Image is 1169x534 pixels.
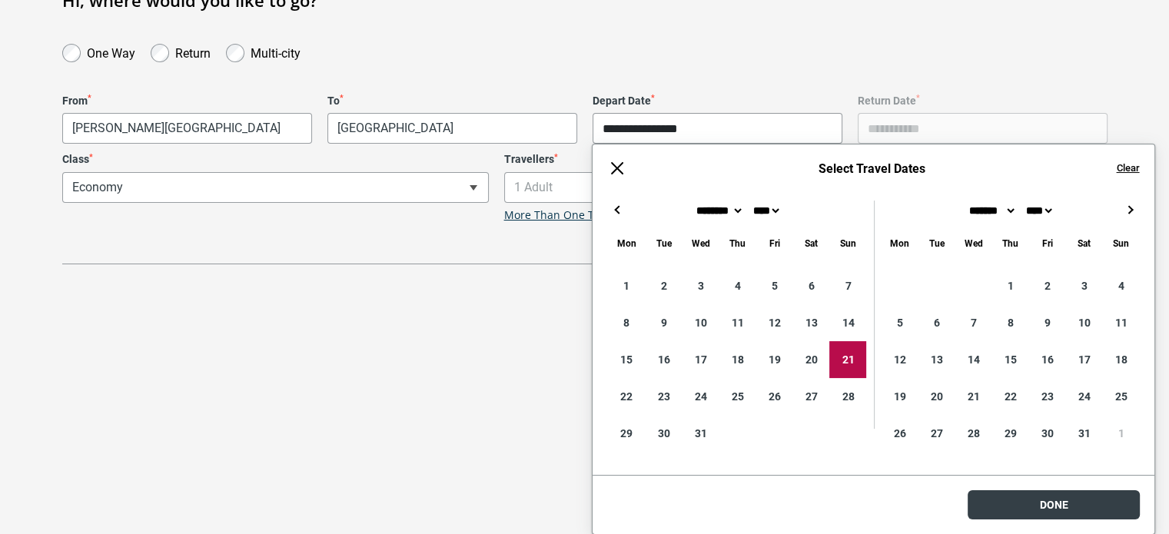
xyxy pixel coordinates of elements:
div: Sunday [1102,234,1139,252]
div: Monday [881,234,918,252]
span: 1 Adult [505,173,930,202]
span: Melbourne, Australia [327,113,577,144]
div: 23 [645,378,682,415]
div: 1 [608,267,645,304]
div: 15 [608,341,645,378]
div: 4 [719,267,756,304]
div: 29 [608,415,645,452]
div: 21 [829,341,866,378]
div: 26 [756,378,792,415]
label: Class [62,153,489,166]
div: 7 [955,304,991,341]
div: 27 [918,415,955,452]
div: 18 [719,341,756,378]
button: ← [608,201,626,219]
div: 19 [756,341,792,378]
div: Saturday [792,234,829,252]
div: 22 [991,378,1028,415]
div: 23 [1028,378,1065,415]
div: 6 [918,304,955,341]
div: Wednesday [682,234,719,252]
div: 29 [991,415,1028,452]
div: 21 [955,378,991,415]
div: Friday [1028,234,1065,252]
div: 17 [682,341,719,378]
div: 17 [1065,341,1102,378]
div: Monday [608,234,645,252]
div: 8 [608,304,645,341]
div: 3 [682,267,719,304]
div: 11 [719,304,756,341]
div: 24 [1065,378,1102,415]
div: 31 [682,415,719,452]
div: 16 [1028,341,1065,378]
div: 30 [1028,415,1065,452]
div: 7 [829,267,866,304]
label: Travellers [504,153,931,166]
div: Sunday [829,234,866,252]
label: One Way [87,42,135,61]
span: Paris, France [63,114,311,143]
div: 2 [645,267,682,304]
div: 2 [1028,267,1065,304]
span: Paris, France [62,113,312,144]
div: 4 [1102,267,1139,304]
span: Melbourne, Australia [328,114,576,143]
div: 16 [645,341,682,378]
div: 12 [881,341,918,378]
button: → [1121,201,1139,219]
div: Wednesday [955,234,991,252]
div: Thursday [719,234,756,252]
div: 27 [792,378,829,415]
div: 24 [682,378,719,415]
div: 3 [1065,267,1102,304]
div: 19 [881,378,918,415]
div: Saturday [1065,234,1102,252]
div: 8 [991,304,1028,341]
div: 9 [1028,304,1065,341]
button: Done [968,490,1140,519]
label: Return [175,42,211,61]
div: Thursday [991,234,1028,252]
a: More Than One Traveller? [504,209,638,222]
div: 26 [881,415,918,452]
div: 15 [991,341,1028,378]
div: 28 [955,415,991,452]
div: 22 [608,378,645,415]
div: 30 [645,415,682,452]
div: 12 [756,304,792,341]
div: 5 [756,267,792,304]
span: Economy [63,173,488,202]
div: 18 [1102,341,1139,378]
div: Tuesday [918,234,955,252]
span: Economy [62,172,489,203]
div: 5 [881,304,918,341]
div: 10 [1065,304,1102,341]
label: Depart Date [593,95,842,108]
div: Friday [756,234,792,252]
div: 31 [1065,415,1102,452]
div: 6 [792,267,829,304]
div: 11 [1102,304,1139,341]
div: 1 [991,267,1028,304]
div: 25 [1102,378,1139,415]
div: 14 [955,341,991,378]
div: 20 [792,341,829,378]
span: 1 Adult [504,172,931,203]
div: 1 [1102,415,1139,452]
div: 13 [792,304,829,341]
div: 14 [829,304,866,341]
div: Tuesday [645,234,682,252]
div: 25 [719,378,756,415]
label: To [327,95,577,108]
h6: Select Travel Dates [642,161,1101,176]
button: Clear [1116,161,1139,175]
div: 20 [918,378,955,415]
div: 28 [829,378,866,415]
label: From [62,95,312,108]
label: Multi-city [251,42,301,61]
div: 9 [645,304,682,341]
div: 13 [918,341,955,378]
div: 10 [682,304,719,341]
